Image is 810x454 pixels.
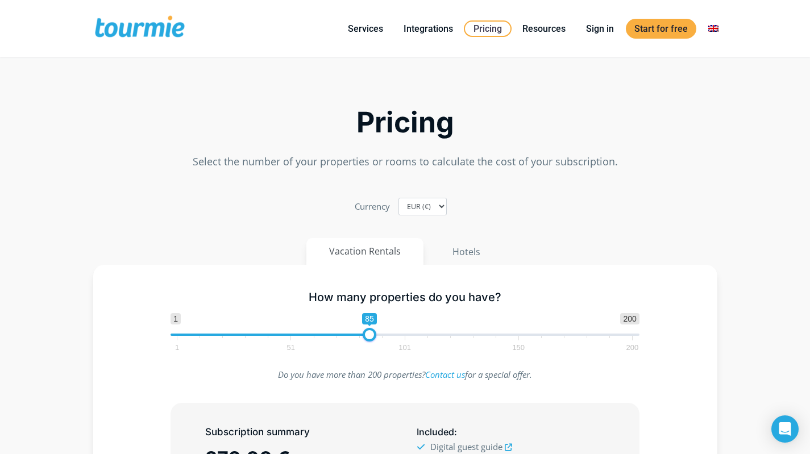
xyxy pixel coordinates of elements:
a: Start for free [626,19,696,39]
a: Pricing [464,20,512,37]
span: 85 [362,313,377,324]
div: Open Intercom Messenger [771,415,799,443]
a: Sign in [578,22,622,36]
span: 51 [285,345,297,350]
a: Integrations [395,22,462,36]
h5: Subscription summary [205,425,393,439]
span: 1 [173,345,181,350]
label: Currency [355,199,390,214]
span: 1 [171,313,181,324]
span: 200 [625,345,641,350]
h2: Pricing [93,109,717,136]
span: Digital guest guide [430,441,502,452]
p: Select the number of your properties or rooms to calculate the cost of your subscription. [93,154,717,169]
button: Hotels [429,238,504,265]
button: Vacation Rentals [306,238,423,265]
a: Contact us [425,369,465,380]
h5: : [417,425,604,439]
span: 200 [620,313,639,324]
a: Resources [514,22,574,36]
span: Included [417,426,454,438]
span: 150 [510,345,526,350]
p: Do you have more than 200 properties? for a special offer. [171,367,639,382]
a: Services [339,22,392,36]
span: 101 [397,345,413,350]
h5: How many properties do you have? [171,290,639,305]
